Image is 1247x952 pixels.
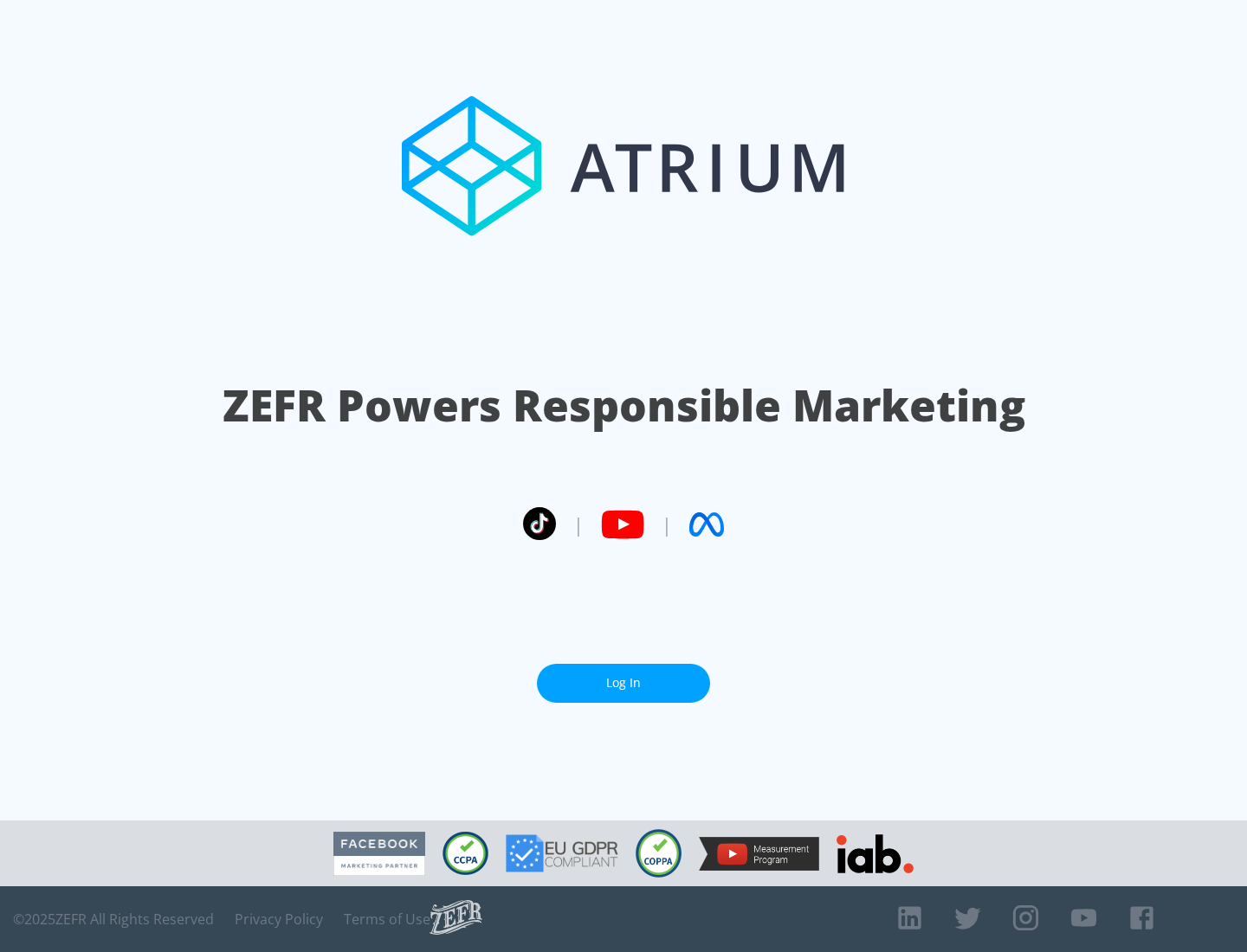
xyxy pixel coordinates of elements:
h1: ZEFR Powers Responsible Marketing [223,376,1025,435]
a: Terms of Use [344,910,430,928]
img: GDPR Compliant [506,834,618,872]
span: | [662,511,672,537]
img: YouTube Measurement Program [699,837,819,871]
img: Facebook Marketing Partner [333,832,425,876]
img: COPPA Compliant [636,829,682,878]
span: © 2025 ZEFR All Rights Reserved [13,910,214,928]
img: IAB [837,834,914,873]
a: Log In [537,664,710,703]
a: Privacy Policy [235,910,323,928]
span: | [573,511,584,537]
img: CCPA Compliant [443,832,488,875]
